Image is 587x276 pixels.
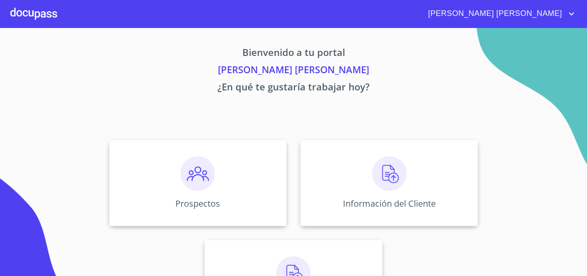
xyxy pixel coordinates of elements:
p: [PERSON_NAME] [PERSON_NAME] [29,62,558,80]
button: account of current user [422,7,577,21]
p: Información del Cliente [343,198,436,209]
p: Bienvenido a tu portal [29,45,558,62]
span: [PERSON_NAME] [PERSON_NAME] [422,7,566,21]
img: carga.png [372,156,407,191]
p: Prospectos [175,198,220,209]
img: prospectos.png [180,156,215,191]
p: ¿En qué te gustaría trabajar hoy? [29,80,558,97]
